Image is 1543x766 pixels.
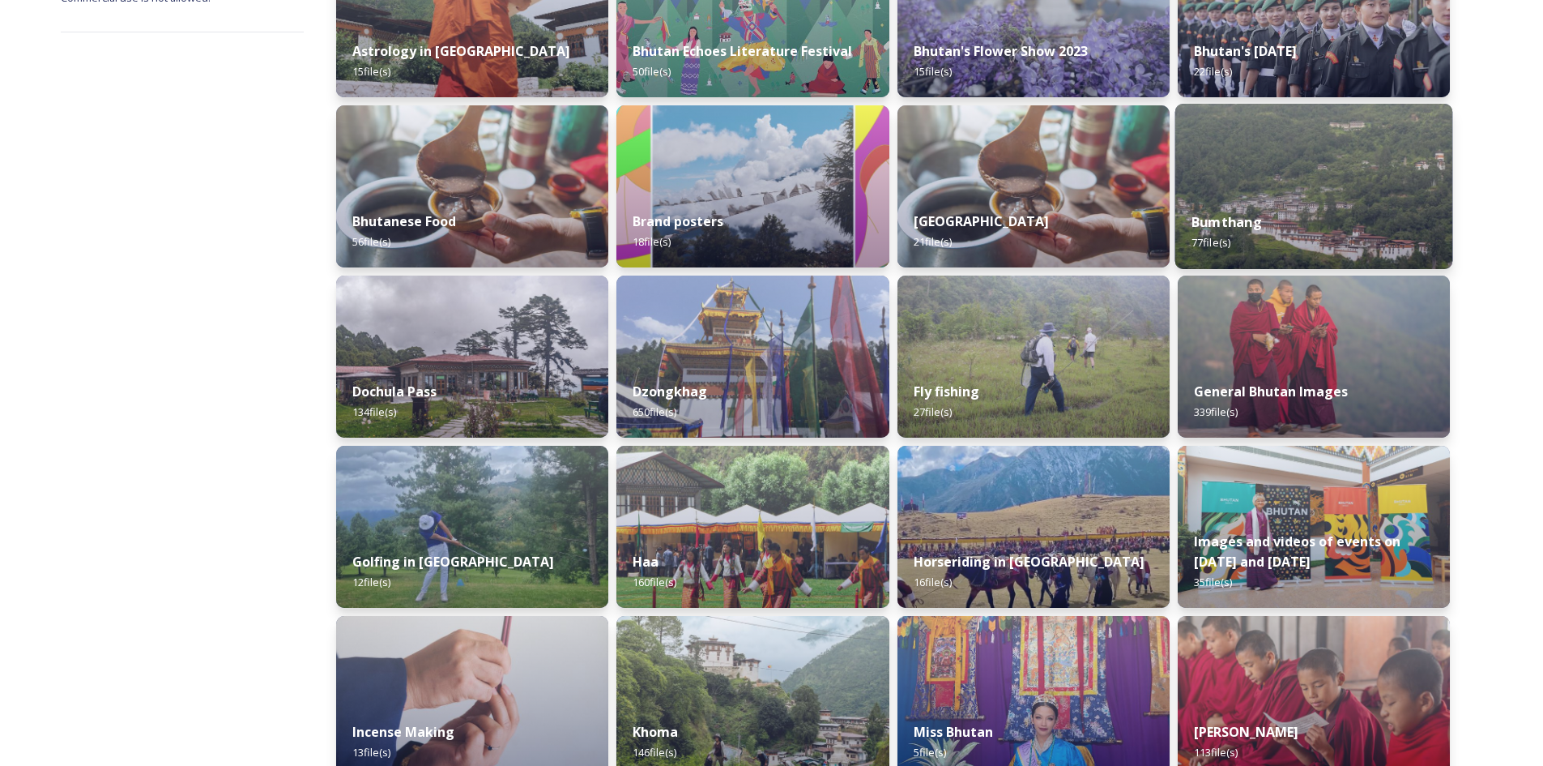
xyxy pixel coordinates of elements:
[336,105,608,267] img: Bumdeling%2520090723%2520by%2520Amp%2520Sripimanwat-4.jpg
[897,276,1170,438] img: by%2520Ugyen%2520Wangchuk14.JPG
[633,383,707,400] strong: Dzongkhag
[914,553,1144,571] strong: Horseriding in [GEOGRAPHIC_DATA]
[352,212,456,230] strong: Bhutanese Food
[616,446,889,608] img: Haa%2520Summer%2520Festival1.jpeg
[633,234,671,249] span: 18 file(s)
[616,276,889,438] img: Festival%2520Header.jpg
[352,553,554,571] strong: Golfing in [GEOGRAPHIC_DATA]
[914,212,1049,230] strong: [GEOGRAPHIC_DATA]
[633,723,678,741] strong: Khoma
[1194,404,1238,419] span: 339 file(s)
[1194,383,1348,400] strong: General Bhutan Images
[633,575,676,589] span: 160 file(s)
[633,404,676,419] span: 650 file(s)
[633,64,671,79] span: 50 file(s)
[633,42,852,60] strong: Bhutan Echoes Literature Festival
[914,383,979,400] strong: Fly fishing
[1194,745,1238,760] span: 113 file(s)
[914,64,952,79] span: 15 file(s)
[352,404,396,419] span: 134 file(s)
[336,276,608,438] img: 2022-10-01%252011.41.43.jpg
[352,234,390,249] span: 56 file(s)
[1178,276,1450,438] img: MarcusWestbergBhutanHiRes-23.jpg
[352,723,454,741] strong: Incense Making
[1178,446,1450,608] img: A%2520guest%2520with%2520new%2520signage%2520at%2520the%2520airport.jpeg
[1194,723,1298,741] strong: [PERSON_NAME]
[914,42,1088,60] strong: Bhutan's Flower Show 2023
[1174,104,1452,269] img: Bumthang%2520180723%2520by%2520Amp%2520Sripimanwat-20.jpg
[633,212,723,230] strong: Brand posters
[1191,213,1262,231] strong: Bumthang
[633,553,659,571] strong: Haa
[914,404,952,419] span: 27 file(s)
[914,575,952,589] span: 16 file(s)
[1194,64,1232,79] span: 22 file(s)
[897,105,1170,267] img: Bumdeling%2520090723%2520by%2520Amp%2520Sripimanwat-4%25202.jpg
[1194,42,1297,60] strong: Bhutan's [DATE]
[1194,575,1232,589] span: 35 file(s)
[616,105,889,267] img: Bhutan_Believe_800_1000_4.jpg
[352,383,437,400] strong: Dochula Pass
[914,745,946,760] span: 5 file(s)
[336,446,608,608] img: IMG_0877.jpeg
[897,446,1170,608] img: Horseriding%2520in%2520Bhutan2.JPG
[352,42,570,60] strong: Astrology in [GEOGRAPHIC_DATA]
[352,745,390,760] span: 13 file(s)
[352,64,390,79] span: 15 file(s)
[633,745,676,760] span: 146 file(s)
[1191,235,1230,250] span: 77 file(s)
[914,723,993,741] strong: Miss Bhutan
[1194,533,1400,571] strong: Images and videos of events on [DATE] and [DATE]
[352,575,390,589] span: 12 file(s)
[914,234,952,249] span: 21 file(s)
